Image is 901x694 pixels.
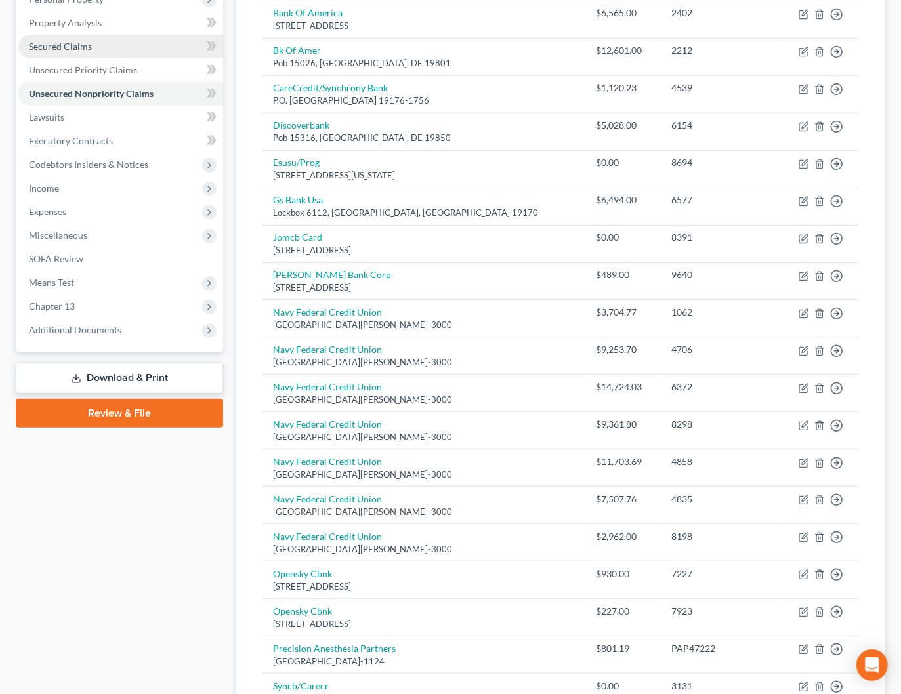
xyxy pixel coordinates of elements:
[596,44,650,57] div: $12,601.00
[596,680,650,693] div: $0.00
[273,269,391,280] a: [PERSON_NAME] Bank Corp
[273,94,575,107] div: P.O. [GEOGRAPHIC_DATA] 19176-1756
[273,456,382,467] a: Navy Federal Credit Union
[273,543,575,556] div: [GEOGRAPHIC_DATA][PERSON_NAME]-3000
[29,230,87,241] span: Miscellaneous
[671,418,768,431] div: 8298
[273,232,322,243] a: Jpmcb Card
[671,380,768,394] div: 6372
[671,343,768,356] div: 4706
[18,35,223,58] a: Secured Claims
[596,418,650,431] div: $9,361.80
[29,182,59,194] span: Income
[596,605,650,618] div: $227.00
[596,268,650,281] div: $489.00
[29,324,121,335] span: Additional Documents
[273,655,575,668] div: [GEOGRAPHIC_DATA]-1124
[29,64,137,75] span: Unsecured Priority Claims
[596,642,650,655] div: $801.19
[671,642,768,655] div: PAP47222
[596,119,650,132] div: $5,028.00
[29,17,102,28] span: Property Analysis
[671,455,768,468] div: 4858
[273,605,332,617] a: Opensky Cbnk
[18,106,223,129] a: Lawsuits
[18,82,223,106] a: Unsecured Nonpriority Claims
[671,605,768,618] div: 7923
[596,7,650,20] div: $6,565.00
[596,81,650,94] div: $1,120.23
[671,231,768,244] div: 8391
[273,82,388,93] a: CareCredit/Synchrony Bank
[273,381,382,392] a: Navy Federal Credit Union
[273,493,382,504] a: Navy Federal Credit Union
[671,268,768,281] div: 9640
[18,58,223,82] a: Unsecured Priority Claims
[273,169,575,182] div: [STREET_ADDRESS][US_STATE]
[16,363,223,394] a: Download & Print
[273,20,575,32] div: [STREET_ADDRESS]
[273,581,575,593] div: [STREET_ADDRESS]
[596,455,650,468] div: $11,703.69
[273,531,382,542] a: Navy Federal Credit Union
[596,530,650,543] div: $2,962.00
[273,7,343,18] a: Bank Of America
[596,493,650,506] div: $7,507.76
[29,206,66,217] span: Expenses
[273,431,575,443] div: [GEOGRAPHIC_DATA][PERSON_NAME]-3000
[16,399,223,428] a: Review & File
[273,418,382,430] a: Navy Federal Credit Union
[273,157,320,168] a: Esusu/Prog
[596,156,650,169] div: $0.00
[273,643,396,654] a: Precision Anesthesia Partners
[273,45,321,56] a: Bk Of Amer
[273,568,332,579] a: Opensky Cbnk
[29,88,154,99] span: Unsecured Nonpriority Claims
[273,207,575,219] div: Lockbox 6112, [GEOGRAPHIC_DATA], [GEOGRAPHIC_DATA] 19170
[29,112,64,123] span: Lawsuits
[18,129,223,153] a: Executory Contracts
[671,530,768,543] div: 8198
[29,135,113,146] span: Executory Contracts
[273,281,575,294] div: [STREET_ADDRESS]
[273,306,382,317] a: Navy Federal Credit Union
[671,7,768,20] div: 2402
[273,468,575,481] div: [GEOGRAPHIC_DATA][PERSON_NAME]-3000
[18,11,223,35] a: Property Analysis
[596,380,650,394] div: $14,724.03
[273,394,575,406] div: [GEOGRAPHIC_DATA][PERSON_NAME]-3000
[18,247,223,271] a: SOFA Review
[671,81,768,94] div: 4539
[671,156,768,169] div: 8694
[671,44,768,57] div: 2212
[596,343,650,356] div: $9,253.70
[671,680,768,693] div: 3131
[671,306,768,319] div: 1062
[29,253,83,264] span: SOFA Review
[273,618,575,630] div: [STREET_ADDRESS]
[671,493,768,506] div: 4835
[596,231,650,244] div: $0.00
[273,194,323,205] a: Gs Bank Usa
[671,567,768,581] div: 7227
[596,306,650,319] div: $3,704.77
[29,300,75,312] span: Chapter 13
[273,319,575,331] div: [GEOGRAPHIC_DATA][PERSON_NAME]-3000
[273,244,575,256] div: [STREET_ADDRESS]
[29,277,74,288] span: Means Test
[273,680,329,691] a: Syncb/Carecr
[29,159,148,170] span: Codebtors Insiders & Notices
[596,194,650,207] div: $6,494.00
[273,132,575,144] div: Pob 15316, [GEOGRAPHIC_DATA], DE 19850
[273,57,575,70] div: Pob 15026, [GEOGRAPHIC_DATA], DE 19801
[671,119,768,132] div: 6154
[596,567,650,581] div: $930.00
[29,41,92,52] span: Secured Claims
[273,344,382,355] a: Navy Federal Credit Union
[856,649,888,681] div: Open Intercom Messenger
[273,119,329,131] a: Discoverbank
[273,356,575,369] div: [GEOGRAPHIC_DATA][PERSON_NAME]-3000
[273,506,575,518] div: [GEOGRAPHIC_DATA][PERSON_NAME]-3000
[671,194,768,207] div: 6577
